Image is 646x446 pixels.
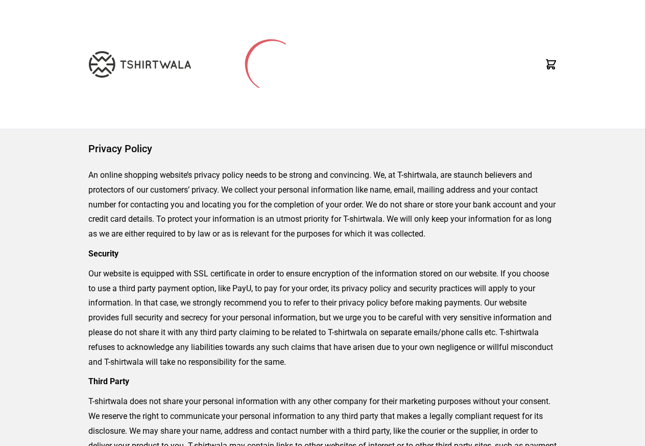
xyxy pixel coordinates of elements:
[88,377,129,386] strong: Third Party
[88,249,118,259] strong: Security
[88,267,558,370] p: Our website is equipped with SSL certificate in order to ensure encryption of the information sto...
[88,168,558,242] p: An online shopping website’s privacy policy needs to be strong and convincing. We, at T-shirtwala...
[89,51,191,78] img: TW-LOGO-400-104.png
[88,142,558,156] h1: Privacy Policy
